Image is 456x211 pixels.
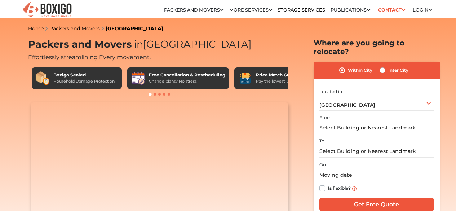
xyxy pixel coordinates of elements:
h2: Where are you going to relocate? [314,39,440,56]
label: Inter City [388,66,408,75]
a: Home [28,25,44,32]
a: Packers and Movers [49,25,100,32]
a: Login [413,7,432,13]
div: Household Damage Protection [53,78,115,84]
label: Located in [319,88,342,95]
a: Publications [331,7,371,13]
a: [GEOGRAPHIC_DATA] [106,25,163,32]
div: Boxigo Sealed [53,72,115,78]
label: From [319,114,332,121]
label: To [319,138,324,144]
img: Free Cancellation & Rescheduling [131,71,145,85]
input: Moving date [319,169,434,181]
div: Pay the lowest. Guaranteed! [256,78,311,84]
div: Free Cancellation & Rescheduling [149,72,225,78]
a: Storage Services [278,7,325,13]
label: On [319,162,326,168]
span: Effortlessly streamlining Every movement. [28,54,151,61]
a: More services [229,7,273,13]
img: Boxigo [22,1,72,19]
label: Within City [348,66,372,75]
input: Select Building or Nearest Landmark [319,145,434,158]
img: Boxigo Sealed [35,71,50,85]
img: info [352,186,357,191]
input: Select Building or Nearest Landmark [319,122,434,134]
div: Price Match Guarantee [256,72,311,78]
span: in [134,38,143,50]
label: Is flexible? [328,184,351,192]
a: Contact [376,4,408,16]
h1: Packers and Movers [28,39,291,50]
a: Packers and Movers [164,7,224,13]
div: Change plans? No stress! [149,78,225,84]
span: [GEOGRAPHIC_DATA] [319,102,375,108]
img: Price Match Guarantee [238,71,252,85]
span: [GEOGRAPHIC_DATA] [132,38,252,50]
